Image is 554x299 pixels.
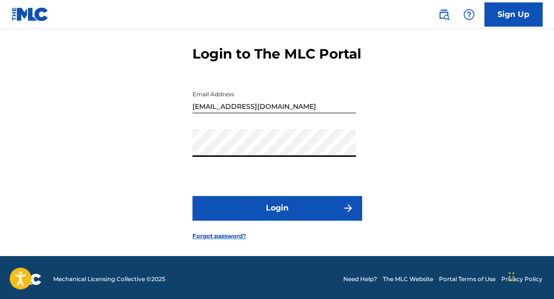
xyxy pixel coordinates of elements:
[434,5,453,24] a: Public Search
[12,7,49,21] img: MLC Logo
[484,2,542,27] a: Sign Up
[383,275,433,284] a: The MLC Website
[439,275,496,284] a: Portal Terms of Use
[343,275,377,284] a: Need Help?
[501,275,542,284] a: Privacy Policy
[506,253,554,299] iframe: Chat Widget
[342,202,354,214] img: f7272a7cc735f4ea7f67.svg
[192,45,361,62] h3: Login to The MLC Portal
[192,232,246,240] a: Forgot password?
[506,253,554,299] div: Widget de chat
[438,9,450,20] img: search
[509,262,514,291] div: Arrastrar
[463,9,475,20] img: help
[53,275,165,284] span: Mechanical Licensing Collective © 2025
[192,196,362,220] button: Login
[459,5,479,24] div: Help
